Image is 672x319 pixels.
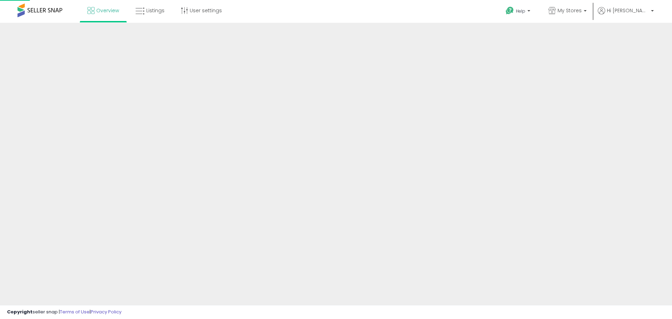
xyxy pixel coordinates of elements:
[7,309,121,315] div: seller snap | |
[91,308,121,315] a: Privacy Policy
[146,7,164,14] span: Listings
[558,7,582,14] span: My Stores
[505,6,514,15] i: Get Help
[60,308,90,315] a: Terms of Use
[7,308,33,315] strong: Copyright
[516,8,525,14] span: Help
[598,7,654,23] a: Hi [PERSON_NAME]
[607,7,649,14] span: Hi [PERSON_NAME]
[500,1,537,23] a: Help
[96,7,119,14] span: Overview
